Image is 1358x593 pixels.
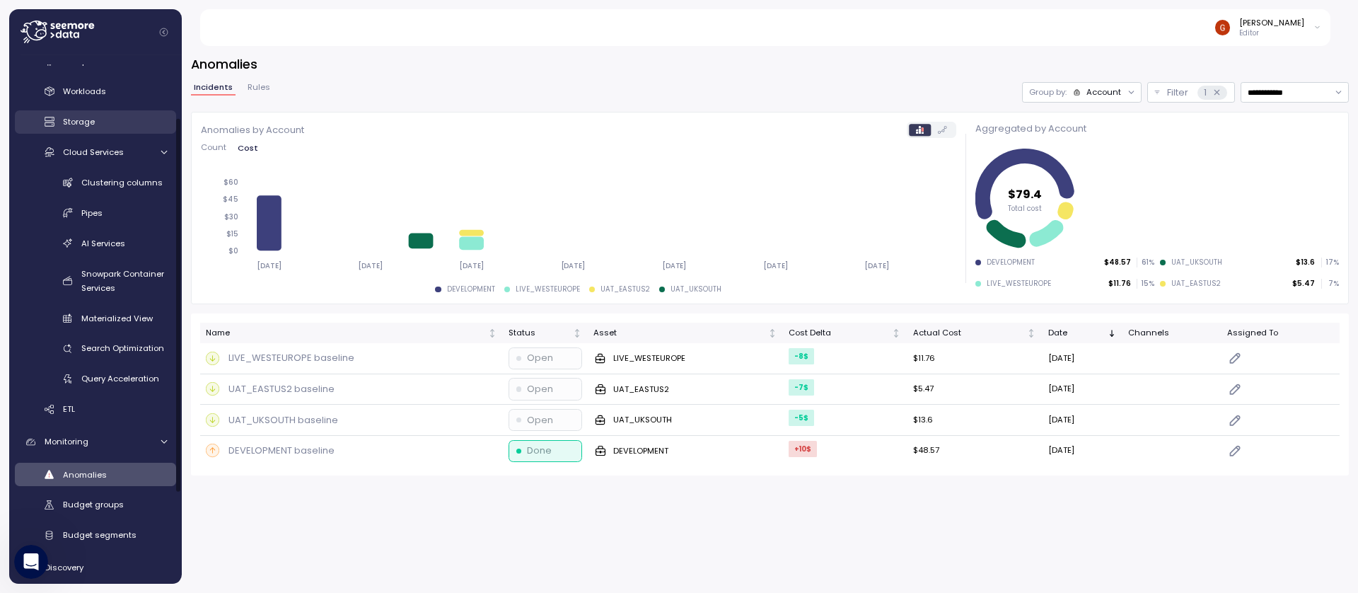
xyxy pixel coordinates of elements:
td: $48.57 [907,436,1043,466]
div: Not sorted [487,328,497,338]
a: AI Services [15,231,176,255]
div: Not sorted [1026,328,1036,338]
button: Filter1 [1147,82,1235,103]
p: Open [527,351,553,365]
div: -7 $ [789,379,814,396]
div: -8 $ [789,348,814,364]
span: Incidents [194,84,233,91]
p: $48.57 [1104,258,1131,267]
div: [PERSON_NAME] [1239,17,1304,28]
a: Anomalies [15,463,176,486]
div: Account [1086,86,1121,98]
div: UAT_EASTUS2 [600,284,650,294]
th: StatusNot sorted [503,323,588,343]
span: Anomalies [63,469,107,480]
span: Search Optimization [81,342,164,354]
div: UAT_UKSOUTH [671,284,721,294]
a: Search Optimization [15,337,176,360]
span: Clustering columns [81,177,163,188]
div: Date [1048,327,1105,340]
tspan: Total cost [1008,204,1042,213]
td: [DATE] [1042,374,1122,405]
th: Cost DeltaNot sorted [783,323,907,343]
th: Actual CostNot sorted [907,323,1043,343]
p: UAT_UKSOUTH [613,414,672,425]
span: Count [201,144,226,151]
p: Open [527,413,553,427]
span: Cost [238,144,258,152]
a: Budget groups [15,493,176,517]
img: ACg8ocLKaYDviUPah3rtxH5UwjjY72o64jHvwHWrTca229PuxngaKQ=s96-c [1215,20,1230,35]
div: Send us a message [29,178,236,193]
a: Budget segments [15,524,176,547]
p: Anomalies by Account [201,123,304,137]
p: UAT_EASTUS2 baseline [228,382,335,396]
tspan: [DATE] [765,261,790,270]
div: Status [509,327,570,340]
span: Workloads [63,86,106,97]
div: Asset [593,327,765,340]
div: -5 $ [789,410,814,426]
img: logo [28,30,164,46]
div: Cost Delta [789,327,890,340]
span: AI Services [81,238,125,249]
button: Messages [141,442,283,498]
div: LIVE_WESTEUROPE [987,279,1051,289]
a: Pipes [15,201,176,224]
p: Filter [1167,86,1188,100]
button: Open [509,379,581,399]
div: DEVELOPMENT [447,284,495,294]
td: $5.47 [907,374,1043,405]
tspan: $15 [226,229,238,238]
tspan: [DATE] [460,261,485,270]
a: Clustering columns [15,171,176,194]
td: [DATE] [1042,405,1122,436]
span: Rules [248,84,270,91]
p: $11.76 [1108,279,1131,289]
a: Workloads [15,80,176,103]
a: Cloud Services [15,140,176,163]
div: Name [206,327,485,340]
th: DateSorted descending [1042,323,1122,343]
tspan: $45 [223,195,238,204]
td: [DATE] [1042,343,1122,374]
div: Close [243,23,269,48]
a: Storage [15,110,176,134]
tspan: $60 [224,178,238,187]
div: Not sorted [891,328,901,338]
div: UAT_EASTUS2 [1171,279,1221,289]
p: Hi Gilad 👋 [28,100,255,125]
p: 15 % [1137,279,1154,289]
td: [DATE] [1042,436,1122,466]
tspan: [DATE] [359,261,383,270]
span: Storage [63,116,95,127]
div: Channels [1128,327,1216,340]
span: Home [54,477,86,487]
button: Open [509,348,581,369]
a: Discovery [15,554,176,582]
p: LIVE_WESTEUROPE baseline [228,351,354,365]
p: Group by: [1029,86,1067,98]
div: Assigned To [1227,327,1334,340]
p: 7 % [1322,279,1339,289]
div: Send us a message [14,166,269,205]
p: UAT_UKSOUTH baseline [228,413,338,427]
p: 17 % [1322,258,1339,267]
a: Query Acceleration [15,367,176,391]
a: ETL [15,398,176,421]
p: Done [527,444,552,458]
a: Monitoring [15,428,176,456]
p: DEVELOPMENT baseline [228,444,335,458]
p: 61 % [1137,258,1154,267]
span: Monitoring [45,436,88,447]
span: Discovery [45,562,83,573]
a: Snowpark Container Services [15,262,176,299]
span: Budget segments [63,529,137,541]
td: $11.76 [907,343,1043,374]
p: $5.47 [1292,279,1315,289]
p: UAT_EASTUS2 [613,384,669,395]
div: Actual Cost [913,327,1025,340]
div: UAT_UKSOUTH [1171,258,1222,267]
span: Materialized View [81,313,153,324]
span: Pipes [81,207,103,219]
